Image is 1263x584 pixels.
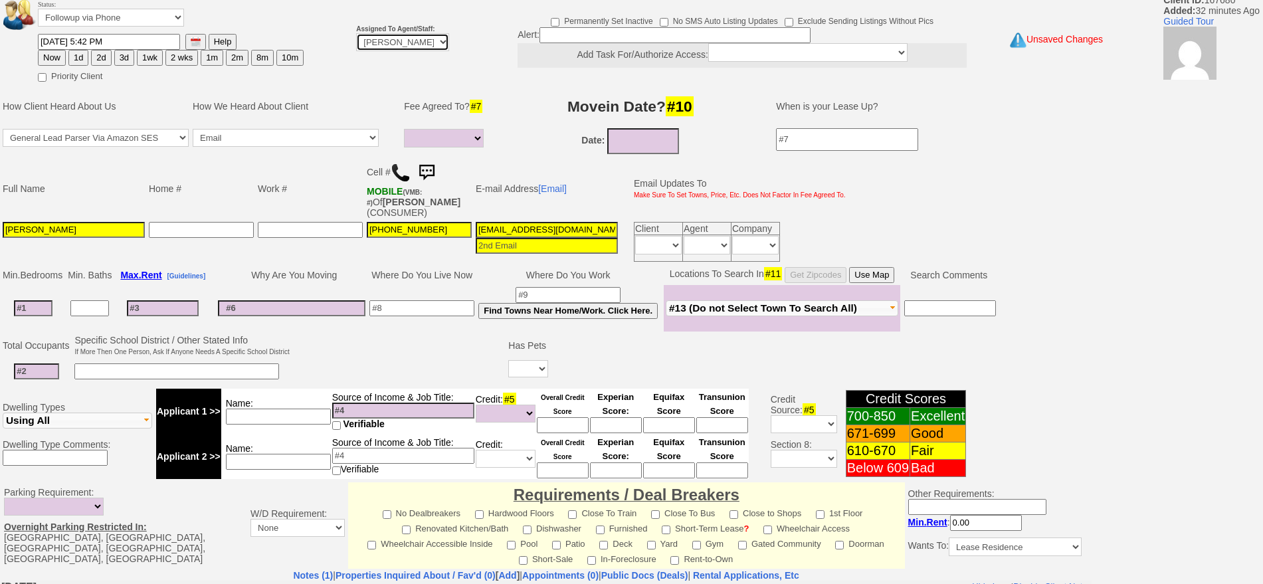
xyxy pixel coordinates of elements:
[587,556,596,565] input: In-Foreclosure
[634,222,683,235] td: Client
[590,462,642,478] input: Ask Customer: Do You Know Your Experian Credit Score
[1,1,50,21] b: [DATE]
[276,50,304,66] button: 10m
[785,12,933,27] label: Exclude Sending Listings Without Pics
[690,570,799,581] a: Rental Applications, Etc
[651,504,715,520] label: Close To Bus
[699,392,745,416] font: Transunion Score
[365,157,474,220] td: Cell # Of (CONSUMER)
[201,50,223,66] button: 1m
[167,272,205,280] b: [Guidelines]
[776,128,918,151] input: #7
[660,12,778,27] label: No SMS Auto Listing Updates
[729,510,738,519] input: Close to Shops
[518,43,967,68] center: Add Task For/Authorize Access:
[538,183,567,194] a: [Email]
[218,300,365,316] input: #6
[599,535,632,550] label: Deck
[1,265,66,285] td: Min.
[147,157,256,220] td: Home #
[835,535,884,550] label: Doorman
[120,270,161,280] b: Max.
[910,460,966,477] td: Bad
[670,556,679,565] input: Rent-to-Own
[356,25,435,33] b: Assigned To Agent/Staff:
[1,86,191,126] td: How Client Heard About Us
[367,186,403,197] font: MOBILE
[729,504,801,520] label: Close to Shops
[216,265,367,285] td: Why Are You Moving
[1,157,147,220] td: Full Name
[552,535,585,550] label: Patio
[1026,34,1103,45] font: Unsaved Changes
[336,570,520,581] b: [ ]
[74,348,289,355] font: If More Then One Person, Ask If Anyone Needs A Specific School District
[1,13,50,20] font: 32 minutes Ago
[221,434,332,479] td: Name:
[634,191,846,199] font: Make Sure To Set Towns, Price, Etc. Does Not Factor In Fee Agreed To.
[14,363,59,379] input: #2
[191,37,201,47] img: [calendar icon]
[910,442,966,460] td: Fair
[803,403,816,417] span: #5
[402,86,490,126] td: Fee Agreed To?
[48,21,1054,104] u: Lor ip dolorsitam consectetur adipi Elitsedd Eiu, Tempori, UT, 61260 - l {etdo-magnaaliqu: enim} ...
[251,50,274,66] button: 8m
[165,50,198,66] button: 2 wks
[507,541,516,549] input: Pool
[910,425,966,442] td: Good
[507,535,537,550] label: Pool
[662,526,670,534] input: Short-Term Lease?
[552,541,561,549] input: Patio
[692,535,724,550] label: Gym
[696,417,748,433] input: Ask Customer: Do You Know Your Transunion Credit Score
[332,434,475,479] td: Source of Income & Job Title: Verifiable
[476,222,618,238] input: 1st Email - Question #0
[647,535,678,550] label: Yard
[1,387,154,481] td: Dwelling Types Dwelling Type Comments:
[846,460,910,477] td: Below 609
[541,439,585,460] font: Overall Credit Score
[764,267,782,280] span: #11
[226,50,248,66] button: 2m
[167,270,205,280] a: [Guidelines]
[660,18,668,27] input: No SMS Auto Listing Updates
[587,550,656,565] label: In-Foreclosure
[696,462,748,478] input: Ask Customer: Do You Know Your Transunion Credit Score
[693,570,799,581] nobr: Rental Applications, Etc
[669,302,857,314] span: #13 (Do not Select Town To Search All)
[1163,16,1214,27] a: Guided Tour
[367,186,422,207] b: T-Mobile USA, Inc.
[475,389,536,434] td: Credit:
[367,541,376,549] input: Wheelchair Accessible Inside
[1163,27,1216,80] img: b6afccb08d2ffd41cd7be0ce8ce58048
[367,189,422,207] font: (VMB: #)
[653,437,684,461] font: Equifax Score
[537,417,589,433] input: Ask Customer: Do You Know Your Overall Credit Score
[568,510,577,519] input: Close To Train
[666,300,898,316] button: #13 (Do not Select Town To Search All)
[743,524,749,534] a: ?
[581,135,605,146] b: Date:
[247,482,348,569] td: W/D Requirement:
[647,541,656,549] input: Yard
[221,389,332,434] td: Name:
[38,1,184,23] font: Status:
[683,222,731,235] td: Agent
[475,510,484,519] input: Hardwood Floors
[846,442,910,460] td: 610-670
[137,50,163,66] button: 1wk
[519,556,528,565] input: Short-Sale
[1,482,247,569] td: Parking Requirement: [GEOGRAPHIC_DATA], [GEOGRAPHIC_DATA], [GEOGRAPHIC_DATA], [GEOGRAPHIC_DATA], ...
[369,300,474,316] input: #8
[908,540,1082,551] nobr: Wants To:
[846,425,910,442] td: 671-699
[391,163,411,183] img: call.png
[846,408,910,425] td: 700-850
[332,403,474,419] input: #4
[910,408,966,425] td: Excellent
[624,157,848,220] td: Email Updates To
[643,417,695,433] input: Ask Customer: Do You Know Your Equifax Credit Score
[751,387,839,481] td: Credit Source: Section 8:
[478,303,658,319] button: Find Towns Near Home/Work. Click Here.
